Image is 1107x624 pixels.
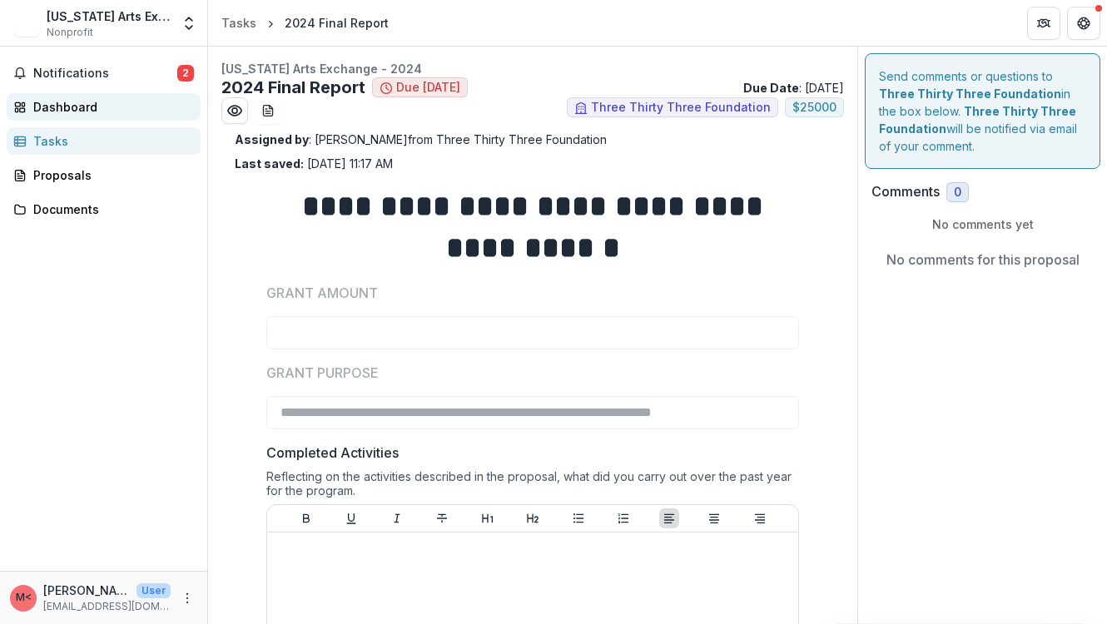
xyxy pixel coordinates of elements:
span: Nonprofit [47,25,93,40]
nav: breadcrumb [215,11,395,35]
span: $ 25000 [792,101,836,115]
div: Reflecting on the activities described in the proposal, what did you carry out over the past year... [266,469,799,504]
strong: Three Thirty Three Foundation [879,87,1061,101]
strong: Three Thirty Three Foundation [879,104,1076,136]
button: Strike [432,508,452,528]
p: GRANT PURPOSE [266,363,379,383]
a: Documents [7,196,201,223]
button: Bullet List [568,508,588,528]
h2: 2024 Final Report [221,77,365,97]
div: Dashboard [33,98,187,116]
div: Tasks [33,132,187,150]
button: Italicize [387,508,407,528]
div: Proposals [33,166,187,184]
p: No comments yet [871,215,1094,233]
button: download-word-button [255,97,281,124]
div: Send comments or questions to in the box below. will be notified via email of your comment. [865,53,1100,169]
button: Align Center [704,508,724,528]
p: [PERSON_NAME] <[EMAIL_ADDRESS][DOMAIN_NAME]> [43,582,130,599]
a: Tasks [215,11,263,35]
button: Underline [341,508,361,528]
button: Heading 2 [523,508,543,528]
p: [US_STATE] Arts Exchange - 2024 [221,60,844,77]
button: Ordered List [613,508,633,528]
p: [EMAIL_ADDRESS][DOMAIN_NAME] [43,599,171,614]
strong: Assigned by [235,132,309,146]
strong: Due Date [743,81,799,95]
p: Completed Activities [266,443,399,463]
p: GRANT AMOUNT [266,283,378,303]
button: Preview 70d833c5-1cee-4cf9-b105-5b476667f2f4.pdf [221,97,248,124]
button: Notifications2 [7,60,201,87]
strong: Last saved: [235,156,304,171]
p: : [PERSON_NAME] from Three Thirty Three Foundation [235,131,831,148]
img: Vermont Arts Exchange [13,10,40,37]
button: Open entity switcher [177,7,201,40]
span: 2 [177,65,194,82]
span: Notifications [33,67,177,81]
button: Get Help [1067,7,1100,40]
p: No comments for this proposal [886,250,1080,270]
span: Three Thirty Three Foundation [591,101,771,115]
div: [US_STATE] Arts Exchange [47,7,171,25]
a: Tasks [7,127,201,155]
button: Bold [296,508,316,528]
span: Due [DATE] [396,81,460,95]
button: Align Left [659,508,679,528]
p: [DATE] 11:17 AM [235,155,393,172]
a: Dashboard [7,93,201,121]
button: Partners [1027,7,1060,40]
span: 0 [954,186,961,200]
button: Heading 1 [478,508,498,528]
div: 2024 Final Report [285,14,389,32]
button: More [177,588,197,608]
div: Documents [33,201,187,218]
p: : [DATE] [743,79,844,97]
div: Tasks [221,14,256,32]
button: Align Right [750,508,770,528]
h2: Comments [871,184,940,200]
a: Proposals [7,161,201,189]
p: User [137,583,171,598]
div: Matthew Perry <matthewvae@comcast.net> [16,592,32,603]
